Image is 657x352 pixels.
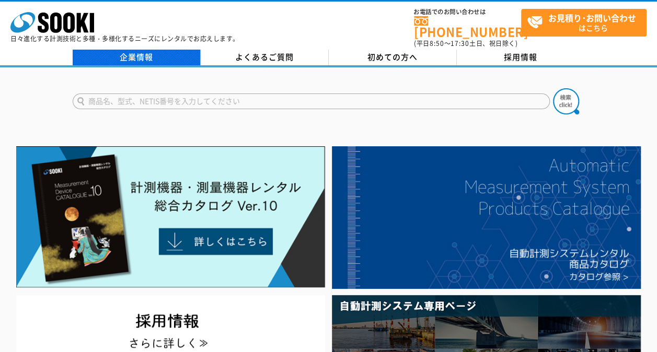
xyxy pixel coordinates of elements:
a: 初めての方へ [329,50,457,65]
span: (平日 ～ 土日、祝日除く) [414,39,517,48]
a: よくあるご質問 [201,50,329,65]
img: 自動計測システムカタログ [332,146,641,289]
a: 企業情報 [73,50,201,65]
img: Catalog Ver10 [16,146,325,288]
span: 17:30 [451,39,469,48]
strong: お見積り･お問い合わせ [548,11,636,24]
span: お電話でのお問い合わせは [414,9,521,15]
span: はこちら [527,9,646,36]
p: 日々進化する計測技術と多種・多様化するニーズにレンタルでお応えします。 [10,36,239,42]
span: 8:50 [430,39,444,48]
a: [PHONE_NUMBER] [414,16,521,38]
a: お見積り･お問い合わせはこちら [521,9,647,37]
img: btn_search.png [553,88,579,114]
a: 採用情報 [457,50,585,65]
input: 商品名、型式、NETIS番号を入力してください [73,93,550,109]
span: 初めての方へ [367,51,418,63]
